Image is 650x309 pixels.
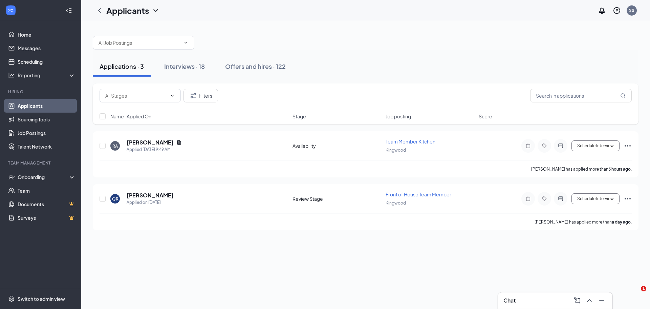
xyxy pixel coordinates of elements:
div: Hiring [8,89,74,95]
svg: ChevronDown [152,6,160,15]
div: SS [629,7,634,13]
a: Applicants [18,99,75,113]
div: Applied [DATE] 9:49 AM [127,146,182,153]
button: Filter Filters [183,89,218,102]
a: Talent Network [18,140,75,153]
input: All Stages [105,92,167,99]
p: [PERSON_NAME] has applied more than . [535,219,632,225]
button: Minimize [596,295,607,306]
div: Onboarding [18,174,70,180]
a: DocumentsCrown [18,197,75,211]
svg: Note [524,196,532,201]
svg: ChevronDown [170,93,175,98]
div: Team Management [8,160,74,166]
div: RA [112,143,118,149]
svg: Settings [8,295,15,302]
svg: UserCheck [8,174,15,180]
svg: ActiveChat [557,143,565,149]
button: Schedule Interview [571,193,620,204]
svg: Collapse [65,7,72,14]
svg: Notifications [598,6,606,15]
a: SurveysCrown [18,211,75,225]
div: Review Stage [292,195,382,202]
b: 5 hours ago [608,167,631,172]
button: ChevronUp [584,295,595,306]
div: QR [112,196,118,202]
span: Kingwood [386,200,406,206]
svg: ComposeMessage [573,296,581,305]
svg: Ellipses [624,142,632,150]
div: Availability [292,142,382,149]
svg: Note [524,143,532,149]
span: Team Member Kitchen [386,138,435,144]
div: Reporting [18,72,76,79]
a: Job Postings [18,126,75,140]
button: Schedule Interview [571,140,620,151]
svg: Filter [189,92,197,100]
svg: QuestionInfo [613,6,621,15]
svg: ChevronDown [183,40,189,45]
h3: Chat [503,297,516,304]
a: Scheduling [18,55,75,69]
button: ComposeMessage [572,295,583,306]
svg: Ellipses [624,195,632,203]
svg: WorkstreamLogo [7,7,14,14]
input: Search in applications [530,89,632,102]
div: Applications · 3 [100,62,144,71]
div: Applied on [DATE] [127,199,174,206]
b: a day ago [612,219,631,225]
div: Interviews · 18 [164,62,205,71]
a: Sourcing Tools [18,113,75,126]
span: Job posting [386,113,411,120]
a: Home [18,28,75,41]
div: Offers and hires · 122 [225,62,286,71]
span: Front of House Team Member [386,191,451,197]
svg: Tag [540,196,548,201]
h1: Applicants [106,5,149,16]
svg: Minimize [598,296,606,305]
svg: MagnifyingGlass [620,93,626,98]
span: Name · Applied On [110,113,151,120]
svg: Document [176,140,182,145]
h5: [PERSON_NAME] [127,139,174,146]
span: Score [479,113,492,120]
svg: ChevronUp [585,296,593,305]
h5: [PERSON_NAME] [127,192,174,199]
svg: Tag [540,143,548,149]
span: Kingwood [386,148,406,153]
svg: Analysis [8,72,15,79]
span: 1 [641,286,646,291]
a: Team [18,184,75,197]
a: Messages [18,41,75,55]
span: Stage [292,113,306,120]
svg: ChevronLeft [95,6,104,15]
div: Switch to admin view [18,295,65,302]
p: [PERSON_NAME] has applied more than . [531,166,632,172]
iframe: Intercom live chat [627,286,643,302]
input: All Job Postings [99,39,180,46]
svg: ActiveChat [557,196,565,201]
